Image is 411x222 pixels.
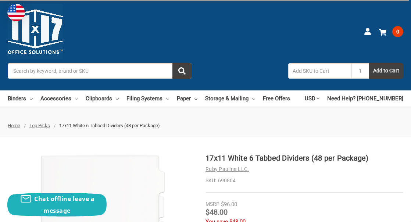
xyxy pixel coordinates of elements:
dd: 690804 [205,177,403,185]
span: $96.00 [221,201,237,208]
a: Top Picks [29,123,50,128]
a: Binders [8,90,33,107]
img: 11x17.com [8,4,63,59]
a: Need Help? [PHONE_NUMBER] [327,90,403,107]
div: MSRP [205,200,219,208]
a: Storage & Mailing [205,90,255,107]
a: Clipboards [86,90,119,107]
a: Free Offers [263,90,290,107]
span: $48.00 [205,208,228,216]
a: Paper [177,90,197,107]
a: Home [8,123,20,128]
button: Chat offline leave a message [7,193,107,216]
a: 0 [379,22,403,41]
a: Ruby Paulina LLC. [205,166,249,172]
span: 0 [392,26,403,37]
input: Add SKU to Cart [288,63,351,79]
h1: 17x11 White 6 Tabbed Dividers (48 per Package) [205,153,403,164]
img: duty and tax information for United States [7,4,25,21]
a: Filing Systems [126,90,169,107]
dt: SKU: [205,177,216,185]
button: Add to Cart [369,63,403,79]
a: Accessories [40,90,78,107]
a: USD [305,90,319,107]
span: Chat offline leave a message [34,195,94,215]
input: Search by keyword, brand or SKU [8,63,192,79]
span: 17x11 White 6 Tabbed Dividers (48 per Package) [59,123,160,128]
